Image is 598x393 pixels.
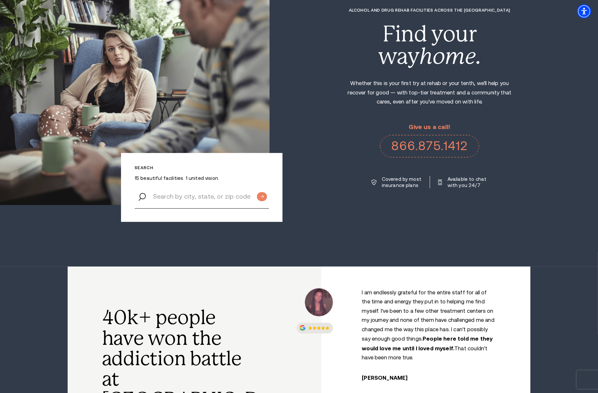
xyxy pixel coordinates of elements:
a: Available to chat with you 24/7 [438,176,488,188]
p: Covered by most insurance plans [382,176,422,188]
i: home. [419,43,481,69]
p: Whether this is your first try at rehab or your tenth, we'll help you recover for good — with top... [341,79,518,107]
a: call 866.875.1412 [380,135,479,158]
a: Covered by most insurance plans [371,176,422,188]
strong: People here told me they would love me until I loved myself. [362,335,493,352]
p: Available to chat with you 24/7 [448,176,488,188]
input: Search by city, state, or zip code [135,184,269,209]
img: a person with long hair [305,288,333,316]
p: I am endlessly grateful for the entire staff for all of the time and energy they put in to helpin... [362,288,496,363]
p: Give us a call! [380,124,479,131]
p: Search [135,165,269,170]
input: Submit button [257,192,267,202]
div: / [334,288,518,381]
div: Find your way [341,23,518,67]
p: 15 beautiful facilities. 1 united vision. [135,175,269,181]
h1: Alcohol and Drug Rehab Facilities across the [GEOGRAPHIC_DATA] [341,8,518,13]
div: Accessibility Menu [577,4,591,18]
cite: [PERSON_NAME] [362,375,407,381]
